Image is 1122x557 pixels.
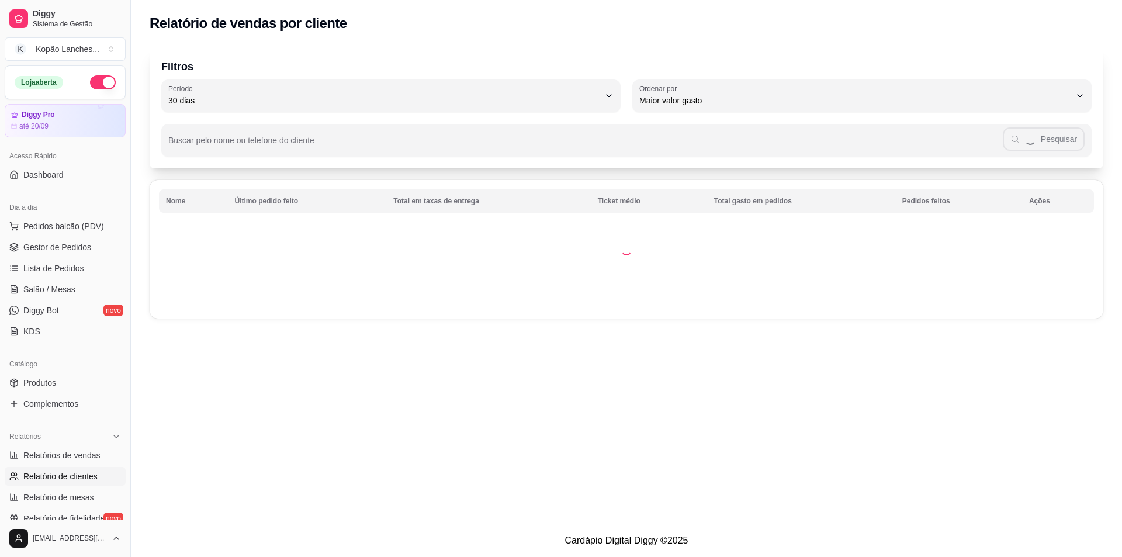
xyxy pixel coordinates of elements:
div: Dia a dia [5,198,126,217]
div: Loja aberta [15,76,63,89]
article: Diggy Pro [22,110,55,119]
button: Select a team [5,37,126,61]
span: 30 dias [168,95,600,106]
span: K [15,43,26,55]
span: Salão / Mesas [23,283,75,295]
a: KDS [5,322,126,341]
button: [EMAIL_ADDRESS][DOMAIN_NAME] [5,524,126,552]
span: Relatório de clientes [23,470,98,482]
a: Relatório de fidelidadenovo [5,509,126,528]
a: Complementos [5,395,126,413]
span: Relatório de fidelidade [23,513,105,524]
label: Período [168,84,196,94]
div: Acesso Rápido [5,147,126,165]
span: Gestor de Pedidos [23,241,91,253]
span: Lista de Pedidos [23,262,84,274]
button: Ordenar porMaior valor gasto [632,79,1092,112]
a: Relatório de mesas [5,488,126,507]
a: Produtos [5,373,126,392]
a: Diggy Botnovo [5,301,126,320]
article: até 20/09 [19,122,49,131]
div: Catálogo [5,355,126,373]
a: Relatório de clientes [5,467,126,486]
button: Alterar Status [90,75,116,89]
span: KDS [23,326,40,337]
a: Relatórios de vendas [5,446,126,465]
h2: Relatório de vendas por cliente [150,14,347,33]
span: Produtos [23,377,56,389]
a: Gestor de Pedidos [5,238,126,257]
a: Salão / Mesas [5,280,126,299]
button: Período30 dias [161,79,621,112]
a: Dashboard [5,165,126,184]
span: Relatórios de vendas [23,449,101,461]
a: DiggySistema de Gestão [5,5,126,33]
div: Kopão Lanches ... [36,43,99,55]
span: Diggy Bot [23,305,59,316]
span: Sistema de Gestão [33,19,121,29]
label: Ordenar por [639,84,681,94]
footer: Cardápio Digital Diggy © 2025 [131,524,1122,557]
span: Relatório de mesas [23,492,94,503]
span: Pedidos balcão (PDV) [23,220,104,232]
p: Filtros [161,58,1092,75]
input: Buscar pelo nome ou telefone do cliente [168,139,1003,151]
div: Loading [621,244,632,255]
span: [EMAIL_ADDRESS][DOMAIN_NAME] [33,534,107,543]
a: Lista de Pedidos [5,259,126,278]
span: Maior valor gasto [639,95,1071,106]
span: Complementos [23,398,78,410]
span: Dashboard [23,169,64,181]
button: Pedidos balcão (PDV) [5,217,126,236]
span: Diggy [33,9,121,19]
a: Diggy Proaté 20/09 [5,104,126,137]
span: Relatórios [9,432,41,441]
